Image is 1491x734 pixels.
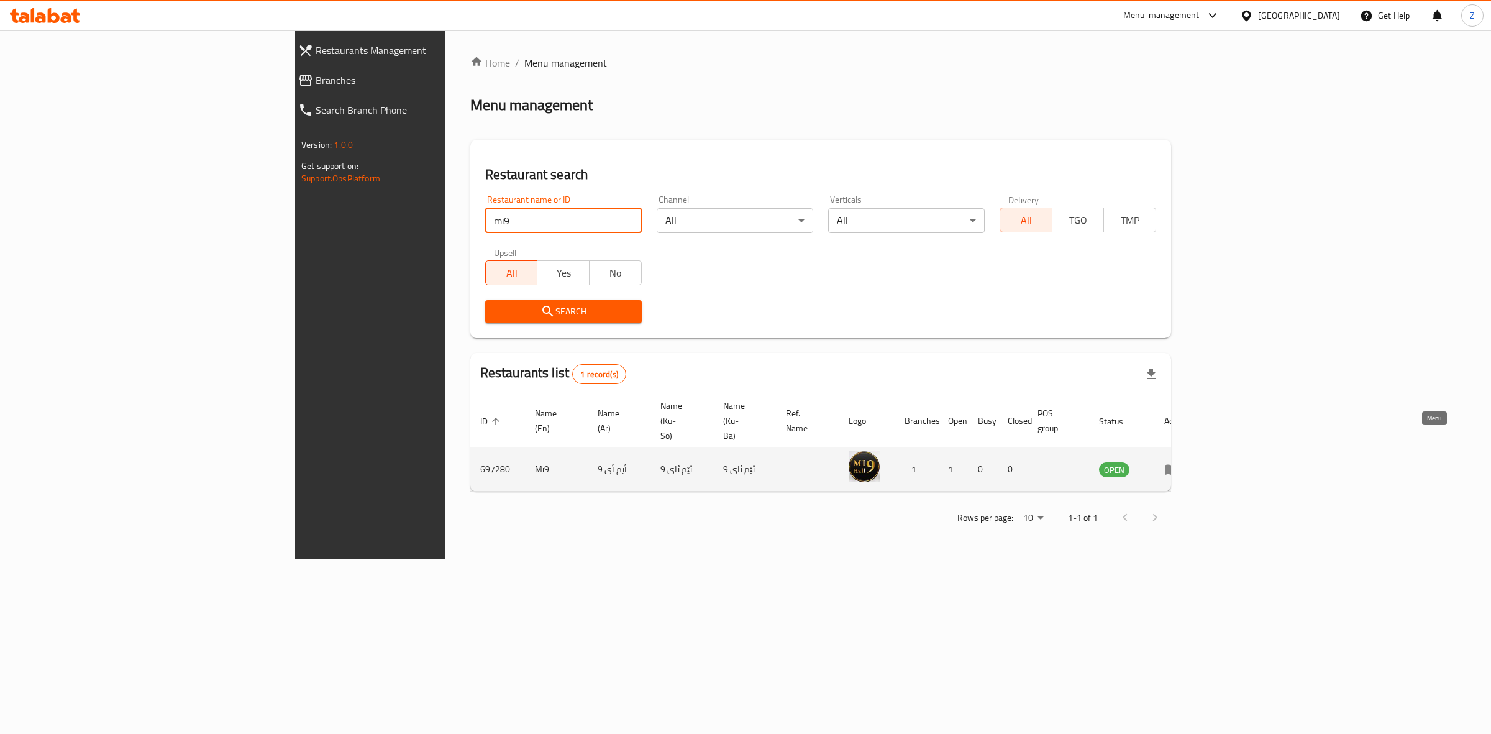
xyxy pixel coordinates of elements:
button: Yes [537,260,590,285]
span: Search [495,304,632,319]
input: Search for restaurant name or ID.. [485,208,642,233]
span: Name (En) [535,406,573,436]
span: Yes [542,264,585,282]
th: Branches [895,395,938,447]
p: 1-1 of 1 [1068,510,1098,526]
th: Closed [998,395,1028,447]
td: ئێم ئای 9 [650,447,713,492]
td: 1 [938,447,968,492]
span: Ref. Name [786,406,824,436]
span: Z [1470,9,1475,22]
td: Mi9 [525,447,588,492]
img: Mi9 [849,451,880,482]
h2: Restaurant search [485,165,1156,184]
a: Restaurants Management [288,35,544,65]
span: POS group [1037,406,1074,436]
table: enhanced table [470,395,1197,492]
div: [GEOGRAPHIC_DATA] [1258,9,1340,22]
span: TMP [1109,211,1151,229]
div: All [657,208,813,233]
th: Logo [839,395,895,447]
td: ئێم ئای 9 [713,447,776,492]
h2: Restaurants list [480,364,626,384]
span: Menu management [524,55,607,70]
span: TGO [1057,211,1100,229]
span: 1.0.0 [334,137,353,153]
div: Total records count [572,364,626,384]
th: Busy [968,395,998,447]
nav: breadcrumb [470,55,1171,70]
div: Export file [1136,359,1166,389]
span: Restaurants Management [316,43,534,58]
th: Open [938,395,968,447]
span: ID [480,414,504,429]
span: OPEN [1099,463,1129,477]
a: Support.OpsPlatform [301,170,380,186]
span: Branches [316,73,534,88]
td: 0 [998,447,1028,492]
button: TGO [1052,208,1105,232]
div: Menu-management [1123,8,1200,23]
button: All [1000,208,1052,232]
span: Name (Ku-Ba) [723,398,761,443]
span: All [491,264,533,282]
span: Get support on: [301,158,358,174]
td: 1 [895,447,938,492]
span: Version: [301,137,332,153]
div: Rows per page: [1018,509,1048,528]
a: Branches [288,65,544,95]
button: TMP [1103,208,1156,232]
span: 1 record(s) [573,369,626,380]
td: أيم أي 9 [588,447,650,492]
span: Search Branch Phone [316,103,534,117]
button: Search [485,300,642,323]
span: Name (Ku-So) [660,398,698,443]
span: Status [1099,414,1139,429]
td: 0 [968,447,998,492]
button: All [485,260,538,285]
div: All [828,208,985,233]
div: OPEN [1099,462,1129,477]
th: Action [1154,395,1197,447]
span: No [595,264,637,282]
label: Upsell [494,248,517,257]
h2: Menu management [470,95,593,115]
span: All [1005,211,1047,229]
label: Delivery [1008,195,1039,204]
span: Name (Ar) [598,406,636,436]
a: Search Branch Phone [288,95,544,125]
p: Rows per page: [957,510,1013,526]
button: No [589,260,642,285]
